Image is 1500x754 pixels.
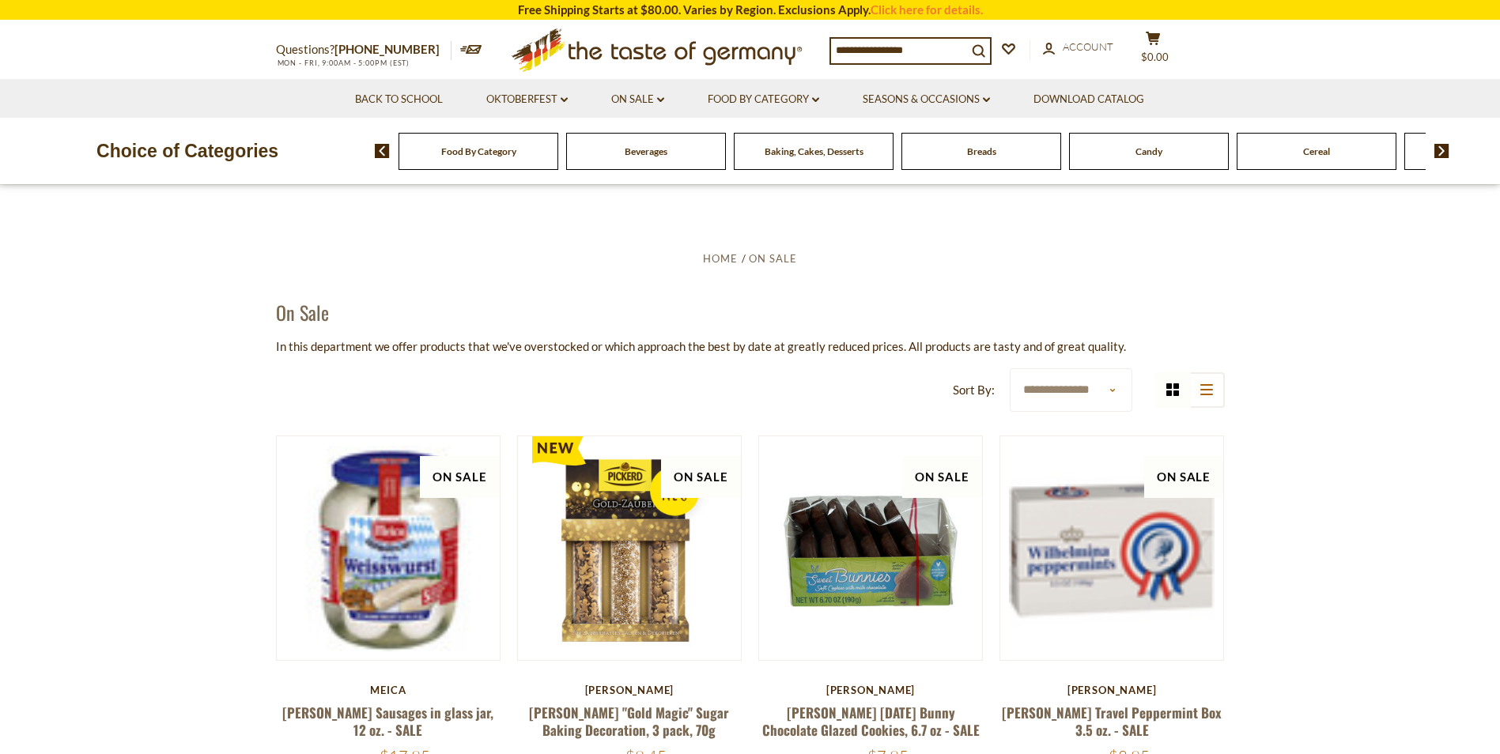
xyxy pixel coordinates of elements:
a: Download Catalog [1033,91,1144,108]
a: Food By Category [441,145,516,157]
h1: On Sale [276,300,329,324]
a: Baking, Cakes, Desserts [765,145,863,157]
img: next arrow [1434,144,1449,158]
p: In this department we offer products that we've overstocked or which approach the best by date at... [276,337,1225,356]
img: Wicklein Easter Bunnies Milk Chocolate Glazed [759,436,983,660]
a: Beverages [625,145,667,157]
div: Meica [276,684,501,696]
span: $0.00 [1141,51,1169,63]
a: Back to School [355,91,443,108]
div: [PERSON_NAME] [999,684,1225,696]
img: Wilhelmina Travel Peppermint Box [1000,436,1224,660]
img: Meica Weisswurst Sausages in glass jar, 12 oz. - SALE [277,436,501,660]
a: Account [1043,39,1113,56]
a: Home [703,252,738,265]
a: On Sale [611,91,664,108]
div: [PERSON_NAME] [517,684,742,696]
span: MON - FRI, 9:00AM - 5:00PM (EST) [276,58,410,67]
a: Food By Category [708,91,819,108]
img: Pickerd "Gold Magic" Sugar Baking Decoration, 3 pack, 70g [518,436,742,660]
label: Sort By: [953,380,995,400]
a: Candy [1135,145,1162,157]
a: On Sale [749,252,797,265]
p: Questions? [276,40,452,60]
a: [PHONE_NUMBER] [334,42,440,56]
a: Cereal [1303,145,1330,157]
a: [PERSON_NAME] "Gold Magic" Sugar Baking Decoration, 3 pack, 70g [529,703,729,739]
button: $0.00 [1130,31,1177,70]
a: Breads [967,145,996,157]
a: Oktoberfest [486,91,568,108]
span: Account [1063,40,1113,53]
a: Seasons & Occasions [863,91,990,108]
img: previous arrow [375,144,390,158]
a: [PERSON_NAME] [DATE] Bunny Chocolate Glazed Cookies, 6.7 oz - SALE [762,703,980,739]
a: Click here for details. [871,2,983,17]
a: [PERSON_NAME] Travel Peppermint Box 3.5 oz. - SALE [1002,703,1222,739]
div: [PERSON_NAME] [758,684,984,696]
a: [PERSON_NAME] Sausages in glass jar, 12 oz. - SALE [282,703,493,739]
